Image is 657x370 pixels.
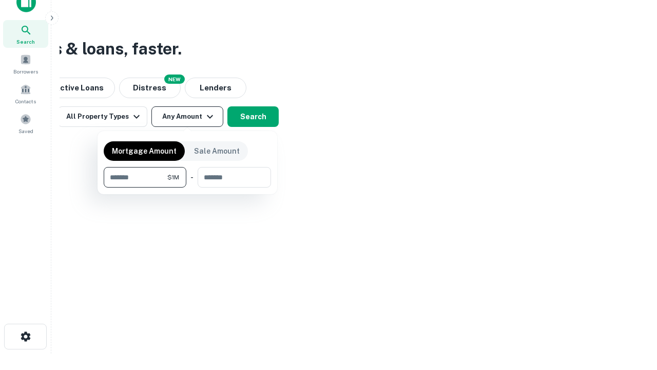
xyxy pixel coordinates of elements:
iframe: Chat Widget [606,288,657,337]
span: $1M [167,173,179,182]
p: Sale Amount [194,145,240,157]
div: - [190,167,194,188]
p: Mortgage Amount [112,145,177,157]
